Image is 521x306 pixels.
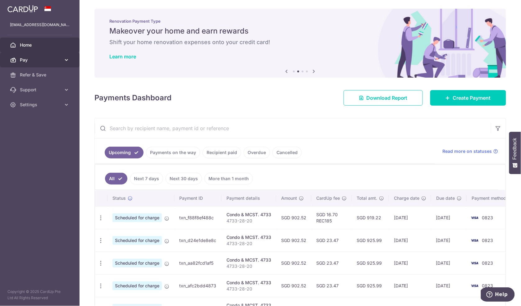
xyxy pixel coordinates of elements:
[109,39,491,46] h6: Shift your home renovation expenses onto your credit card!
[109,19,491,24] p: Renovation Payment Type
[512,138,518,160] span: Feedback
[389,252,431,274] td: [DATE]
[112,281,162,290] span: Scheduled for charge
[352,206,389,229] td: SGD 919.22
[226,286,271,292] p: 4733-28-20
[311,229,352,252] td: SGD 23.47
[467,190,514,206] th: Payment method
[112,195,126,201] span: Status
[276,274,311,297] td: SGD 902.52
[366,94,408,102] span: Download Report
[146,147,200,158] a: Payments on the way
[226,257,271,263] div: Condo & MCST. 4733
[226,280,271,286] div: Condo & MCST. 4733
[389,229,431,252] td: [DATE]
[109,26,491,36] h5: Makeover your home and earn rewards
[20,102,61,108] span: Settings
[443,148,492,154] span: Read more on statuses
[272,147,302,158] a: Cancelled
[95,118,491,138] input: Search by recipient name, payment id or reference
[482,238,493,243] span: 0823
[431,206,467,229] td: [DATE]
[222,190,276,206] th: Payment details
[226,240,271,247] p: 4733-28-20
[468,214,481,222] img: Bank Card
[226,212,271,218] div: Condo & MCST. 4733
[20,57,61,63] span: Pay
[509,132,521,174] button: Feedback - Show survey
[352,252,389,274] td: SGD 925.99
[7,5,38,12] img: CardUp
[481,287,515,303] iframe: Opens a widget where you can find more information
[226,263,271,269] p: 4733-28-20
[20,87,61,93] span: Support
[20,72,61,78] span: Refer & Save
[226,234,271,240] div: Condo & MCST. 4733
[482,215,493,220] span: 0823
[394,195,419,201] span: Charge date
[431,252,467,274] td: [DATE]
[352,274,389,297] td: SGD 925.99
[174,190,222,206] th: Payment ID
[352,229,389,252] td: SGD 925.99
[311,206,352,229] td: SGD 16.70 REC185
[276,229,311,252] td: SGD 902.52
[436,195,455,201] span: Due date
[109,53,136,60] a: Learn more
[357,195,377,201] span: Total amt.
[430,90,506,106] a: Create Payment
[281,195,297,201] span: Amount
[94,9,506,78] img: Renovation banner
[174,274,222,297] td: txn_afc2bdd4873
[316,195,340,201] span: CardUp fee
[244,147,270,158] a: Overdue
[112,259,162,267] span: Scheduled for charge
[166,173,202,185] a: Next 30 days
[389,206,431,229] td: [DATE]
[482,260,493,266] span: 0823
[203,147,241,158] a: Recipient paid
[311,252,352,274] td: SGD 23.47
[105,173,127,185] a: All
[94,92,171,103] h4: Payments Dashboard
[443,148,498,154] a: Read more on statuses
[276,206,311,229] td: SGD 902.52
[105,147,144,158] a: Upcoming
[453,94,491,102] span: Create Payment
[389,274,431,297] td: [DATE]
[112,213,162,222] span: Scheduled for charge
[10,22,70,28] p: [EMAIL_ADDRESS][DOMAIN_NAME]
[311,274,352,297] td: SGD 23.47
[431,274,467,297] td: [DATE]
[468,237,481,244] img: Bank Card
[468,259,481,267] img: Bank Card
[174,229,222,252] td: txn_d24e1de8e8c
[130,173,163,185] a: Next 7 days
[112,236,162,245] span: Scheduled for charge
[431,229,467,252] td: [DATE]
[174,206,222,229] td: txn_f88f8ef488c
[226,218,271,224] p: 4733-28-20
[344,90,423,106] a: Download Report
[276,252,311,274] td: SGD 902.52
[20,42,61,48] span: Home
[468,282,481,290] img: Bank Card
[204,173,253,185] a: More than 1 month
[174,252,222,274] td: txn_aa82fcd1af5
[482,283,493,288] span: 0823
